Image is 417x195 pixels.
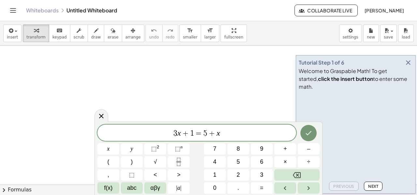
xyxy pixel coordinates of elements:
[204,169,226,181] button: 1
[97,169,119,181] button: ,
[204,143,226,155] button: 7
[298,143,320,155] button: Minus
[402,35,410,39] span: load
[274,182,296,194] button: Left arrow
[217,129,220,137] var: x
[168,182,190,194] button: Absolute value
[398,24,414,42] button: load
[368,184,378,189] span: Next
[177,129,181,137] var: x
[318,75,373,82] b: click the insert button
[180,144,183,149] sup: n
[274,156,296,168] button: Times
[299,67,413,91] div: Welcome to Graspable Math! To get started, to enter some math.
[121,143,143,155] button: y
[363,24,379,42] button: new
[151,145,157,152] span: ⬚
[108,35,118,39] span: erase
[176,184,181,192] span: a
[107,144,110,153] span: x
[339,24,362,42] button: settings
[121,156,143,168] button: )
[204,156,226,168] button: 4
[260,157,263,166] span: 6
[162,24,178,42] button: redoredo
[307,157,310,166] span: ÷
[201,24,219,42] button: format_sizelarger
[295,5,358,16] button: Collaborate Live
[26,35,46,39] span: transform
[207,27,213,35] i: format_size
[251,169,273,181] button: 3
[180,185,181,191] span: |
[213,157,216,166] span: 4
[274,169,320,181] button: Backspace
[97,143,119,155] button: x
[213,171,216,179] span: 1
[149,35,159,39] span: undo
[157,144,159,149] sup: 2
[207,129,217,137] span: +
[283,157,287,166] span: ×
[237,171,240,179] span: 2
[237,144,240,153] span: 8
[224,35,243,39] span: fullscreen
[129,171,135,179] span: ⬚
[364,182,382,191] button: Next
[213,144,216,153] span: 7
[190,129,194,137] span: 1
[227,156,249,168] button: 5
[144,143,166,155] button: Squared
[70,24,88,42] button: scrub
[122,24,144,42] button: arrange
[359,5,409,16] button: [PERSON_NAME]
[125,35,141,39] span: arrange
[237,157,240,166] span: 5
[151,27,157,35] i: undo
[168,169,190,181] button: Greater than
[175,145,180,152] span: ⬚
[97,156,119,168] button: (
[260,144,263,153] span: 9
[168,143,190,155] button: Superscript
[166,35,175,39] span: redo
[213,184,216,192] span: 0
[187,27,193,35] i: format_size
[108,171,109,179] span: ,
[300,125,317,141] button: Done
[364,7,404,13] span: [PERSON_NAME]
[384,35,393,39] span: save
[251,156,273,168] button: 6
[23,24,49,42] button: transform
[227,182,249,194] button: .
[194,129,204,137] span: =
[299,59,344,67] div: Tutorial Step 1 of 6
[221,24,247,42] button: fullscreen
[274,143,296,155] button: Plus
[177,171,180,179] span: >
[203,129,207,137] span: 5
[153,171,157,179] span: <
[131,144,133,153] span: y
[3,24,22,42] button: insert
[181,129,190,137] span: +
[104,24,122,42] button: erase
[108,157,109,166] span: (
[26,7,59,14] a: Whiteboards
[8,5,18,16] button: Toggle navigation
[104,184,113,192] span: f(x)
[121,169,143,181] button: Placeholder
[300,7,352,13] span: Collaborate Live
[151,184,160,192] span: αβγ
[127,184,137,192] span: abc
[183,35,197,39] span: smaller
[237,184,239,192] span: .
[74,35,84,39] span: scrub
[204,182,226,194] button: 0
[251,182,273,194] button: Equals
[49,24,70,42] button: keyboardkeypad
[343,35,358,39] span: settings
[173,129,177,137] span: 3
[260,184,264,192] span: =
[176,185,178,191] span: |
